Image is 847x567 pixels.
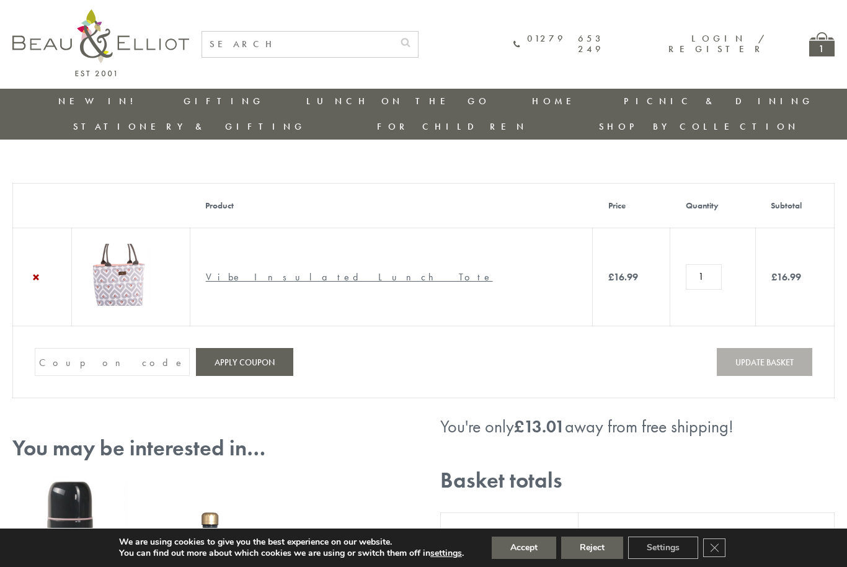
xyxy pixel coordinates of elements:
[593,184,670,228] th: Price
[73,120,306,133] a: Stationery & Gifting
[196,348,293,376] button: Apply coupon
[12,9,189,76] img: logo
[561,537,623,559] button: Reject
[440,512,578,559] th: Subtotal
[703,538,725,557] button: Close GDPR Cookie Banner
[492,537,556,559] button: Accept
[35,348,190,376] input: Coupon code
[514,416,524,437] span: £
[58,95,141,107] a: New in!
[87,244,149,306] img: VIBE Lunch Bag
[532,95,582,107] a: Home
[119,548,464,559] p: You can find out more about which cookies we are using or switch them off in .
[771,270,777,283] span: £
[624,95,814,107] a: Picnic & Dining
[12,435,407,461] h2: You may be interested in…
[670,184,756,228] th: Quantity
[668,32,766,55] a: Login / Register
[514,416,565,437] bdi: 13.01
[306,95,490,107] a: Lunch On The Go
[608,270,638,283] bdi: 16.99
[771,270,801,283] bdi: 16.99
[377,120,528,133] a: For Children
[430,548,462,559] button: settings
[755,184,834,228] th: Subtotal
[513,33,604,55] a: 01279 653 249
[440,417,835,437] div: You're only away from free shipping!
[184,95,264,107] a: Gifting
[599,120,799,133] a: Shop by collection
[190,184,592,228] th: Product
[809,32,835,56] a: 1
[206,270,493,283] a: Vibe Insulated Lunch Tote
[686,264,722,289] input: Product quantity
[29,270,43,285] a: Remove Vibe Insulated Lunch Tote from basket
[440,468,835,493] h2: Basket totals
[717,348,812,376] button: Update basket
[608,270,614,283] span: £
[202,32,393,57] input: SEARCH
[119,537,464,548] p: We are using cookies to give you the best experience on our website.
[628,537,698,559] button: Settings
